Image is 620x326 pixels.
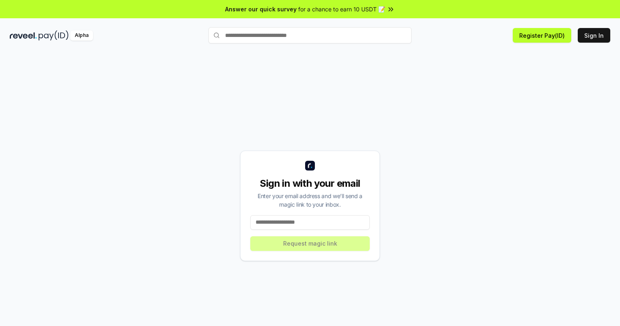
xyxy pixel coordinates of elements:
img: logo_small [305,161,315,171]
img: pay_id [39,30,69,41]
button: Register Pay(ID) [513,28,571,43]
div: Alpha [70,30,93,41]
div: Sign in with your email [250,177,370,190]
img: reveel_dark [10,30,37,41]
span: for a chance to earn 10 USDT 📝 [298,5,385,13]
span: Answer our quick survey [225,5,297,13]
div: Enter your email address and we’ll send a magic link to your inbox. [250,192,370,209]
button: Sign In [578,28,610,43]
